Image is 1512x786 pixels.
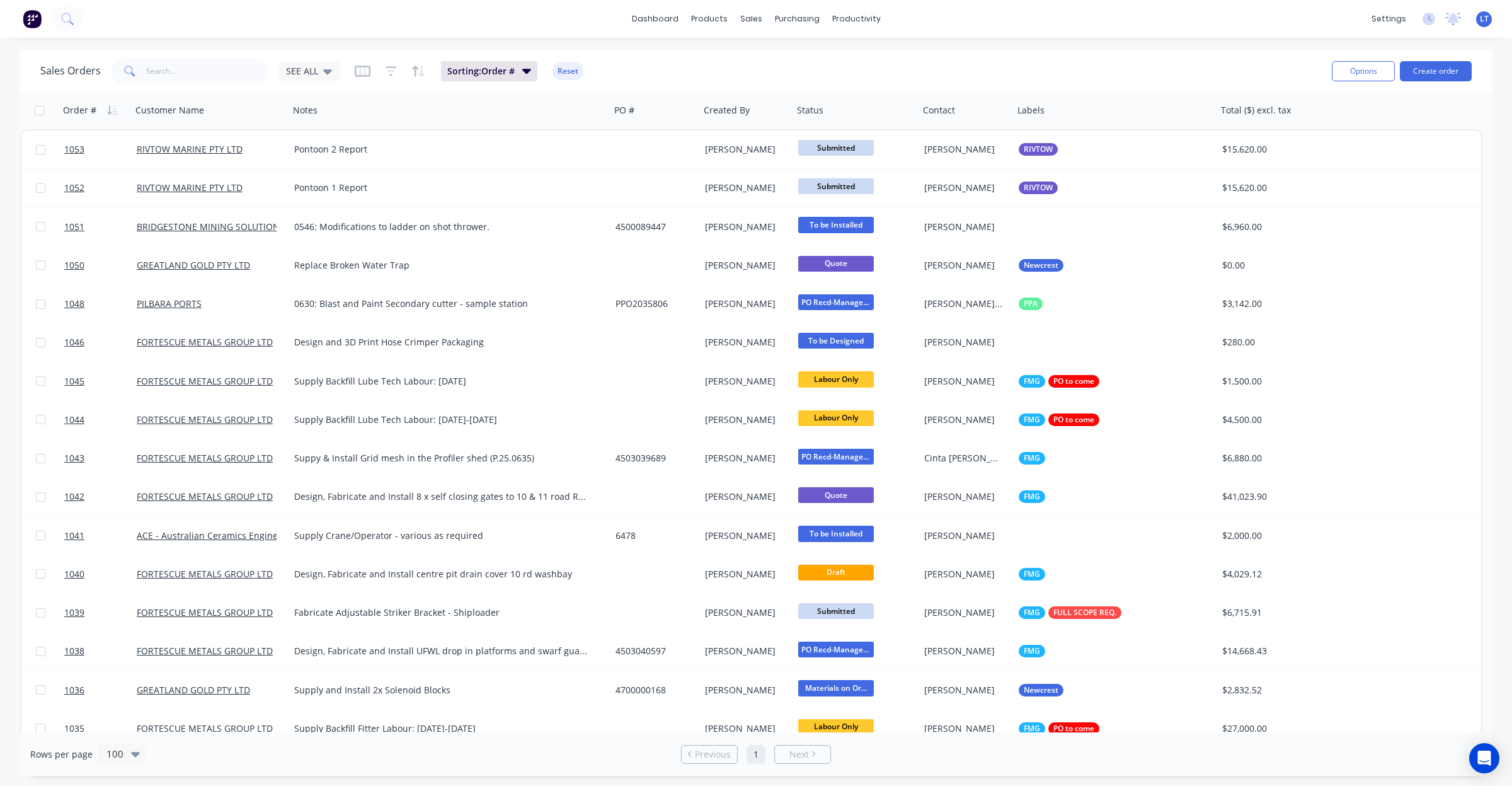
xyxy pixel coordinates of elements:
a: FORTESCUE METALS GROUP LTD [137,722,273,734]
div: Design, Fabricate and Install centre pit drain cover 10 rd washbay [294,568,590,581]
a: BRIDGESTONE MINING SOLUTIONS AUSTRALIA PTY LTD [137,221,369,233]
a: RIVTOW MARINE PTY LTD [137,182,243,194]
div: PPO2035806 [616,298,691,310]
span: PPA [1024,298,1038,310]
span: FMG [1024,645,1040,657]
span: PO Recd-Manager... [798,449,874,465]
div: [PERSON_NAME] [705,568,784,581]
div: Supply Backfill Lube Tech Labour: [DATE] [294,375,590,388]
div: PO # [614,104,634,117]
button: Create order [1400,61,1472,81]
div: [PERSON_NAME] [924,490,1004,503]
div: [PERSON_NAME] [924,606,1004,619]
span: 1042 [64,490,84,503]
div: [PERSON_NAME] [705,684,784,696]
input: Search... [146,59,269,84]
span: Draft [798,565,874,581]
a: GREATLAND GOLD PTY LTD [137,259,250,271]
button: FMGPO to come [1019,413,1099,426]
div: $2,832.52 [1222,684,1353,696]
a: 1045 [64,362,137,400]
span: Quote [798,256,874,272]
div: $4,500.00 [1222,413,1353,426]
button: Options [1332,61,1395,81]
div: sales [734,9,769,28]
span: Submitted [798,140,874,156]
a: FORTESCUE METALS GROUP LTD [137,336,273,348]
div: $15,620.00 [1222,143,1353,156]
a: 1040 [64,555,137,593]
div: $6,960.00 [1222,221,1353,233]
div: [PERSON_NAME] [924,568,1004,581]
a: Previous page [682,748,737,761]
a: 1036 [64,671,137,709]
div: Notes [293,104,318,117]
span: FMG [1024,413,1040,426]
span: 1045 [64,375,84,388]
span: SEE ALL [286,64,318,78]
span: 1053 [64,143,84,156]
div: Labels [1017,104,1045,117]
h1: Sales Orders [40,65,101,77]
span: 1043 [64,452,84,465]
span: Submitted [798,178,874,194]
span: FMG [1024,722,1040,735]
div: [PERSON_NAME] [924,336,1004,349]
a: ACE - Australian Ceramics Engineering #95468868 [137,529,348,541]
div: [PERSON_NAME] [924,529,1004,542]
span: RIVTOW [1024,143,1053,156]
div: $1,500.00 [1222,375,1353,388]
div: purchasing [769,9,826,28]
a: FORTESCUE METALS GROUP LTD [137,645,273,657]
a: FORTESCUE METALS GROUP LTD [137,413,273,425]
a: 1053 [64,130,137,168]
span: Sorting: Order # [447,65,515,78]
div: $27,000.00 [1222,722,1353,735]
span: To be Designed [798,333,874,349]
button: Reset [553,62,583,80]
span: Labour Only [798,410,874,426]
div: $3,142.00 [1222,298,1353,310]
button: Newcrest [1019,259,1063,272]
a: GREATLAND GOLD PTY LTD [137,684,250,696]
div: Supply Backfill Fitter Labour: [DATE]-[DATE] [294,722,590,735]
span: Rows per page [30,748,93,761]
span: Newcrest [1024,259,1058,272]
div: [PERSON_NAME] [705,336,784,349]
span: Submitted [798,603,874,619]
div: [PERSON_NAME] [924,413,1004,426]
span: To be Installed [798,217,874,233]
div: 4503039689 [616,452,691,465]
div: $14,668.43 [1222,645,1353,657]
div: [PERSON_NAME] [705,259,784,272]
div: 4500089447 [616,221,691,233]
div: [PERSON_NAME] [705,182,784,194]
a: 1035 [64,710,137,748]
div: products [685,9,734,28]
div: Order # [63,104,96,117]
div: Total ($) excl. tax [1221,104,1291,117]
div: [PERSON_NAME] [705,452,784,465]
div: Pontoon 2 Report [294,143,590,156]
a: FORTESCUE METALS GROUP LTD [137,606,273,618]
div: [PERSON_NAME] [705,722,784,735]
span: 1052 [64,182,84,194]
a: 1044 [64,401,137,439]
div: 4503040597 [616,645,691,657]
a: FORTESCUE METALS GROUP LTD [137,568,273,580]
div: Open Intercom Messenger [1469,743,1499,773]
span: PO Recd-Manager... [798,294,874,310]
a: FORTESCUE METALS GROUP LTD [137,375,273,387]
div: Status [797,104,823,117]
span: LT [1480,13,1489,25]
button: RIVTOW [1019,143,1058,156]
div: [PERSON_NAME] [924,684,1004,696]
div: 0630: Blast and Paint Secondary cutter - sample station [294,298,590,310]
div: $41,023.90 [1222,490,1353,503]
div: $280.00 [1222,336,1353,349]
span: Previous [695,748,731,761]
div: 4700000168 [616,684,691,696]
a: Page 1 is your current page [747,745,765,764]
div: $4,029.12 [1222,568,1353,581]
span: Materials on Or... [798,680,874,696]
